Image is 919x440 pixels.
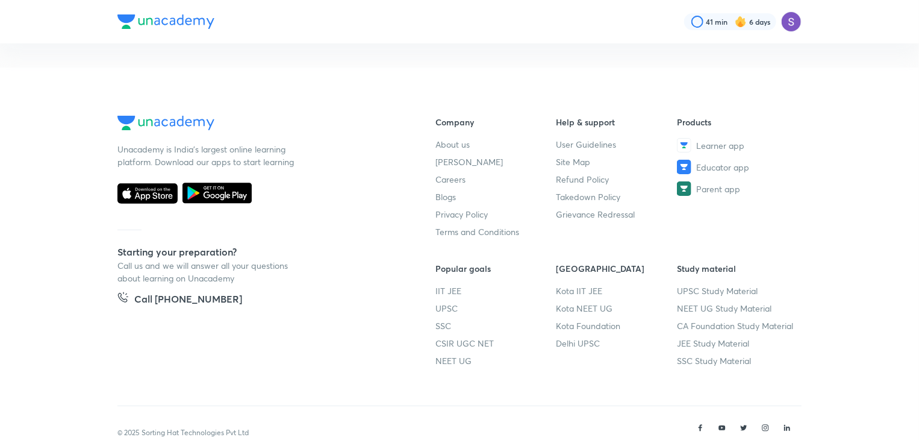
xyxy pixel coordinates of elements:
a: NEET UG [435,354,556,367]
a: [PERSON_NAME] [435,156,556,168]
a: Site Map [556,156,678,168]
a: Delhi UPSC [556,337,678,350]
a: CSIR UGC NET [435,337,556,350]
img: Parent app [677,181,691,196]
a: Grievance Redressal [556,208,678,221]
a: Blogs [435,190,556,203]
span: Educator app [696,161,749,174]
a: IIT JEE [435,284,556,297]
a: JEE Study Material [677,337,798,350]
a: Refund Policy [556,173,678,186]
h6: Study material [677,262,798,275]
a: SSC Study Material [677,354,798,367]
img: Company Logo [117,14,214,29]
img: streak [735,16,747,28]
p: © 2025 Sorting Hat Technologies Pvt Ltd [117,427,249,438]
h6: Popular goals [435,262,556,275]
a: Careers [435,173,556,186]
a: Call [PHONE_NUMBER] [117,292,242,309]
h6: Company [435,116,556,128]
h6: Products [677,116,798,128]
a: CA Foundation Study Material [677,319,798,332]
span: Parent app [696,183,740,195]
a: Takedown Policy [556,190,678,203]
h5: Call [PHONE_NUMBER] [134,292,242,309]
a: Learner app [677,138,798,152]
a: Kota Foundation [556,319,678,332]
p: Unacademy is India’s largest online learning platform. Download our apps to start learning [117,143,298,168]
a: Parent app [677,181,798,196]
a: Terms and Conditions [435,225,556,238]
span: Learner app [696,139,744,152]
h6: [GEOGRAPHIC_DATA] [556,262,678,275]
img: Company Logo [117,116,214,130]
a: UPSC [435,302,556,315]
a: UPSC Study Material [677,284,798,297]
h6: Help & support [556,116,678,128]
a: Educator app [677,160,798,174]
a: Company Logo [117,116,397,133]
a: Kota NEET UG [556,302,678,315]
img: Sapara Premji [781,11,802,32]
a: About us [435,138,556,151]
img: Educator app [677,160,691,174]
p: Call us and we will answer all your questions about learning on Unacademy [117,259,298,284]
a: User Guidelines [556,138,678,151]
a: Privacy Policy [435,208,556,221]
h5: Starting your preparation? [117,245,397,259]
a: Kota IIT JEE [556,284,678,297]
span: Careers [435,173,466,186]
img: Learner app [677,138,691,152]
a: NEET UG Study Material [677,302,798,315]
a: SSC [435,319,556,332]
